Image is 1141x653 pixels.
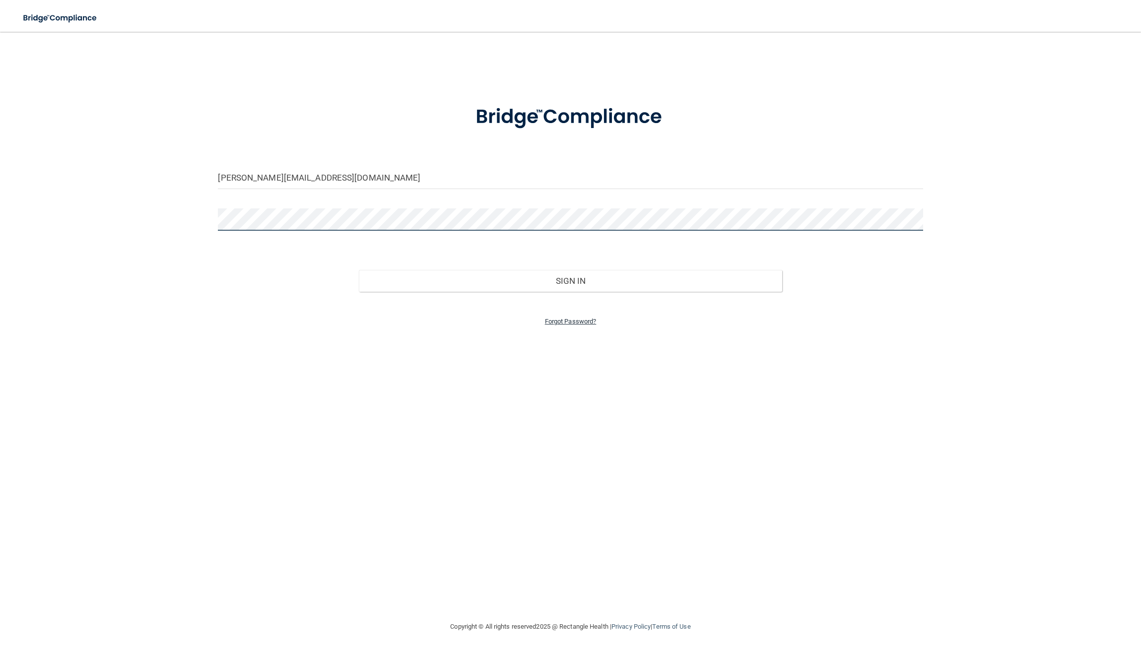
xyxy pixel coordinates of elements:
[611,623,651,630] a: Privacy Policy
[545,318,597,325] a: Forgot Password?
[15,8,106,28] img: bridge_compliance_login_screen.278c3ca4.svg
[390,611,752,643] div: Copyright © All rights reserved 2025 @ Rectangle Health | |
[359,270,782,292] button: Sign In
[455,91,686,143] img: bridge_compliance_login_screen.278c3ca4.svg
[218,167,923,189] input: Email
[652,623,690,630] a: Terms of Use
[969,583,1129,622] iframe: Drift Widget Chat Controller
